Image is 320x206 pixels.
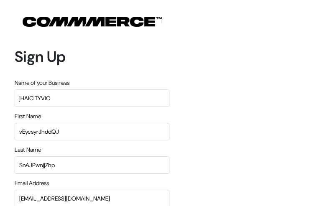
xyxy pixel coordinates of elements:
h1: Sign Up [15,48,169,66]
label: Email Address [15,179,49,188]
label: Last Name [15,145,41,154]
label: First Name [15,112,41,121]
label: Name of your Business [15,79,69,87]
img: COMMMERCE [23,17,162,27]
